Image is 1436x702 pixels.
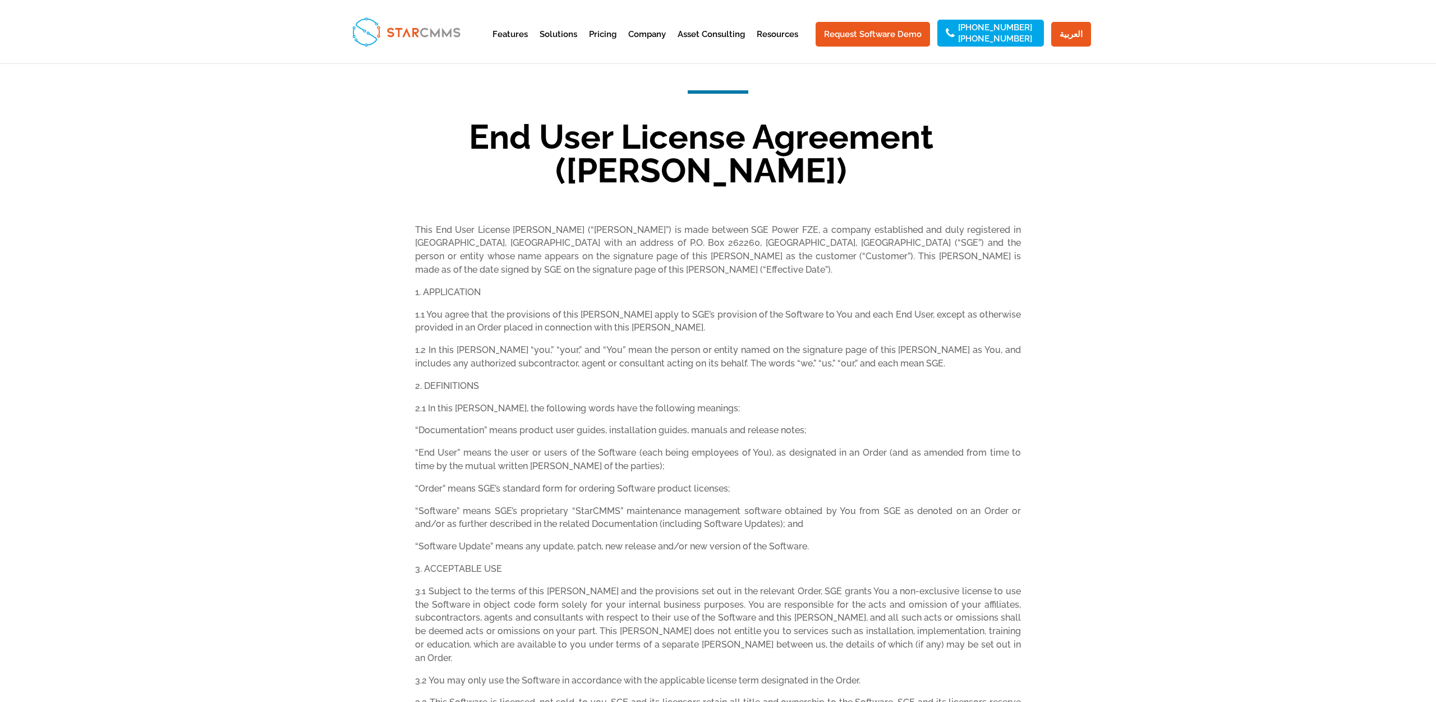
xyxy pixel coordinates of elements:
[415,540,1021,562] p: “Software Update” means any update, patch, new release and/or new version of the Software.
[678,30,745,58] a: Asset Consulting
[415,482,1021,504] p: “Order” means SGE’s standard form for ordering Software product licenses;
[347,12,465,51] img: StarCMMS
[415,223,1021,286] p: This End User License [PERSON_NAME] (“[PERSON_NAME]”) is made between SGE Power FZE, a company es...
[757,30,798,58] a: Resources
[1051,22,1091,47] a: العربية
[493,30,528,58] a: Features
[415,562,1021,585] p: 3. ACCEPTABLE USE
[958,35,1032,43] a: [PHONE_NUMBER]
[628,30,666,58] a: Company
[816,22,930,47] a: Request Software Demo
[415,402,1021,424] p: 2.1 In this [PERSON_NAME], the following words have the following meanings:
[415,504,1021,540] p: “Software” means SGE’s proprietary “StarCMMS” maintenance management software obtained by You fro...
[540,30,577,58] a: Solutions
[415,424,1021,446] p: “Documentation” means product user guides, installation guides, manuals and release notes;
[589,30,616,58] a: Pricing
[415,379,1021,402] p: 2. DEFINITIONS
[415,446,1021,482] p: “End User” means the user or users of the Software (each being employees of You), as designated i...
[415,308,1021,344] p: 1.1 You agree that the provisions of this [PERSON_NAME] apply to SGE’s provision of the Software ...
[415,286,1021,308] p: 1. APPLICATION
[381,120,1021,193] h1: End User License Agreement ([PERSON_NAME])
[415,585,1021,674] p: 3.1 Subject to the terms of this [PERSON_NAME] and the provisions set out in the relevant Order, ...
[415,343,1021,379] p: 1.2 In this [PERSON_NAME] “you,” “your,” and “You” mean the person or entity named on the signatu...
[958,24,1032,31] a: [PHONE_NUMBER]
[415,674,1021,696] p: 3.2 You may only use the Software in accordance with the applicable license term designated in th...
